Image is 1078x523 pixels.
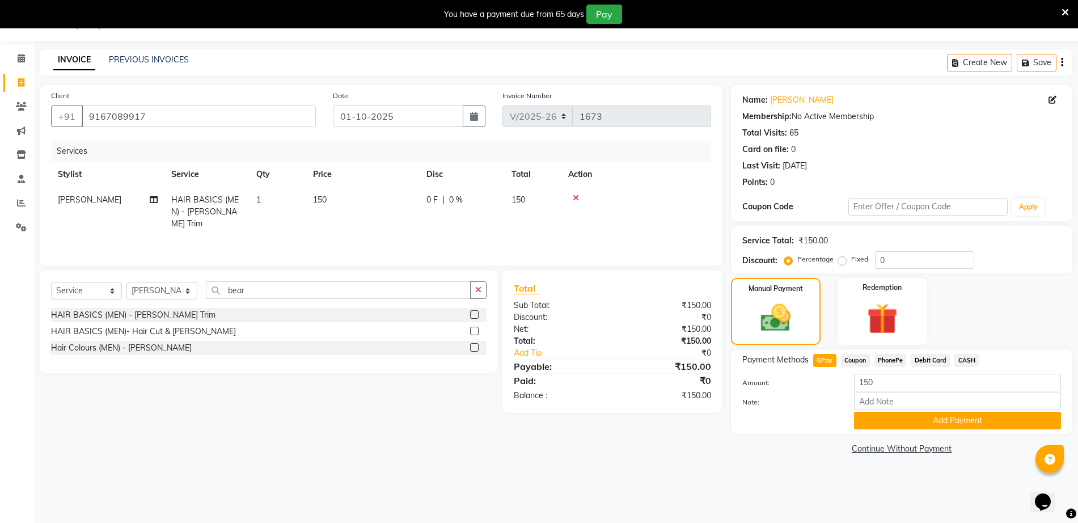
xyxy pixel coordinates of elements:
div: Discount: [505,311,612,323]
div: Card on file: [742,144,789,155]
th: Qty [250,162,306,187]
div: HAIR BASICS (MEN) - [PERSON_NAME] Trim [51,309,215,321]
span: Coupon [841,354,870,367]
div: Paid: [505,374,612,387]
div: Services [52,141,720,162]
button: Add Payment [854,412,1061,429]
input: Enter Offer / Coupon Code [848,198,1008,216]
div: Hair Colours (MEN) - [PERSON_NAME] [51,342,192,354]
label: Fixed [851,254,868,264]
div: Service Total: [742,235,794,247]
a: [PERSON_NAME] [770,94,834,106]
div: Points: [742,176,768,188]
img: _cash.svg [751,301,800,335]
label: Note: [734,397,846,407]
span: HAIR BASICS (MEN) - [PERSON_NAME] Trim [171,195,239,229]
div: ₹150.00 [612,360,720,373]
div: 0 [791,144,796,155]
label: Invoice Number [502,91,552,101]
div: Net: [505,323,612,335]
label: Redemption [863,282,902,293]
input: Search by Name/Mobile/Email/Code [82,106,316,127]
label: Client [51,91,69,101]
label: Percentage [797,254,834,264]
span: 0 F [426,194,438,206]
span: 150 [313,195,327,205]
div: Coupon Code [742,201,848,213]
button: +91 [51,106,83,127]
div: Payable: [505,360,612,373]
div: Last Visit: [742,160,780,172]
span: 0 % [449,194,463,206]
a: PREVIOUS INVOICES [109,54,189,65]
img: _gift.svg [857,300,907,338]
div: [DATE] [783,160,807,172]
th: Action [561,162,711,187]
th: Price [306,162,420,187]
div: Membership: [742,111,792,123]
div: Name: [742,94,768,106]
span: Total [514,282,540,294]
div: ₹0 [612,374,720,387]
span: Payment Methods [742,354,809,366]
div: No Active Membership [742,111,1061,123]
button: Apply [1012,199,1045,216]
div: Balance : [505,390,612,402]
input: Search or Scan [206,281,471,299]
span: PhonePe [874,354,907,367]
th: Service [164,162,250,187]
input: Add Note [854,393,1061,410]
th: Disc [420,162,505,187]
div: ₹150.00 [612,300,720,311]
div: ₹150.00 [612,323,720,335]
a: Add Tip [505,347,631,359]
span: 150 [511,195,525,205]
button: Pay [586,5,622,24]
div: 0 [770,176,775,188]
div: HAIR BASICS (MEN)- Hair Cut & [PERSON_NAME] [51,326,236,338]
span: 1 [256,195,261,205]
a: INVOICE [53,50,95,70]
div: ₹150.00 [612,390,720,402]
label: Date [333,91,348,101]
div: ₹150.00 [798,235,828,247]
span: GPay [813,354,836,367]
label: Manual Payment [749,284,803,294]
div: You have a payment due from 65 days [444,9,584,20]
th: Total [505,162,561,187]
th: Stylist [51,162,164,187]
div: ₹150.00 [612,335,720,347]
span: | [442,194,445,206]
label: Amount: [734,378,846,388]
iframe: chat widget [1030,478,1067,512]
span: [PERSON_NAME] [58,195,121,205]
div: Total: [505,335,612,347]
div: Discount: [742,255,777,267]
div: Total Visits: [742,127,787,139]
div: ₹0 [612,311,720,323]
span: CASH [954,354,979,367]
a: Continue Without Payment [733,443,1070,455]
div: 65 [789,127,798,139]
span: Debit Card [911,354,950,367]
input: Amount [854,374,1061,391]
div: ₹0 [630,347,720,359]
button: Create New [947,54,1012,71]
div: Sub Total: [505,300,612,311]
button: Save [1017,54,1056,71]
